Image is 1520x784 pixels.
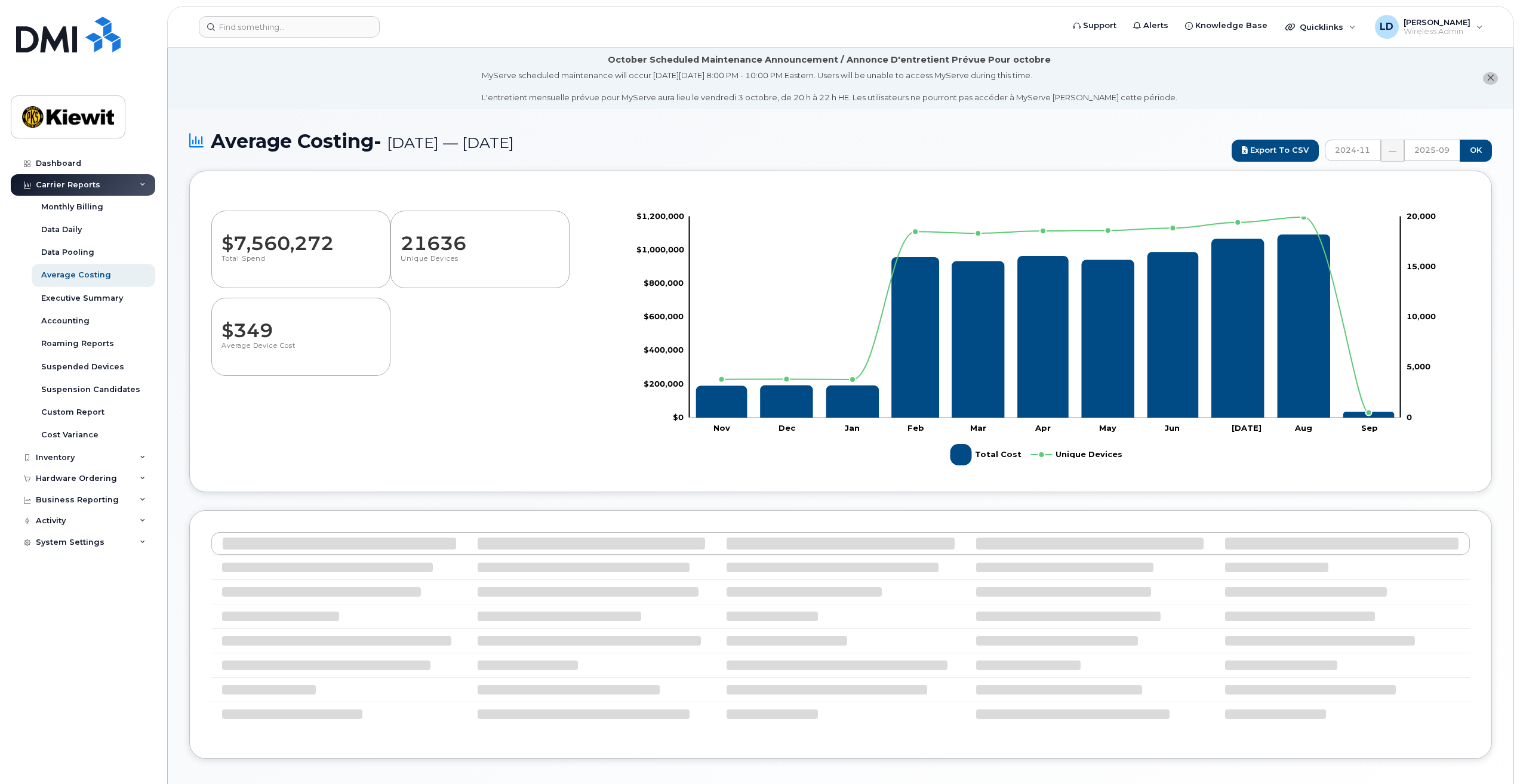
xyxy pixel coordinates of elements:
tspan: Feb [907,423,924,433]
tspan: Apr [1035,423,1051,433]
tspan: 0 [1407,412,1412,422]
tspan: Nov [713,423,730,433]
p: Total Spend [221,254,379,276]
g: Total Cost [696,234,1395,418]
tspan: [DATE] [1232,423,1261,433]
tspan: May [1099,423,1116,433]
g: $0 [644,311,684,321]
tspan: 20,000 [1407,211,1436,221]
tspan: Mar [970,423,986,433]
g: $0 [644,278,684,288]
dd: $349 [221,308,380,341]
tspan: Aug [1295,423,1313,433]
input: OK [1460,140,1492,162]
g: $0 [644,378,684,388]
tspan: 10,000 [1407,311,1436,321]
input: TO [1404,140,1460,161]
g: $0 [636,211,684,221]
tspan: $0 [673,412,684,422]
span: Average Costing [211,131,514,152]
a: Export to CSV [1232,140,1319,162]
g: Unique Devices [1031,439,1122,470]
tspan: Jun [1165,423,1180,433]
tspan: $600,000 [644,311,684,321]
tspan: Sep [1361,423,1378,433]
tspan: $400,000 [644,345,684,354]
input: FROM [1325,140,1381,161]
g: $0 [644,345,684,354]
tspan: 15,000 [1407,261,1436,271]
g: Legend [950,439,1122,470]
tspan: $800,000 [644,278,684,288]
p: Average Device Cost [221,341,380,363]
tspan: 5,000 [1407,362,1430,371]
tspan: $1,000,000 [636,245,684,254]
div: October Scheduled Maintenance Announcement / Annonce D'entretient Prévue Pour octobre [608,54,1051,66]
g: Chart [636,211,1436,470]
p: Unique Devices [401,254,558,276]
div: MyServe scheduled maintenance will occur [DATE][DATE] 8:00 PM - 10:00 PM Eastern. Users will be u... [482,70,1177,103]
tspan: Dec [779,423,796,433]
button: close notification [1483,72,1498,85]
g: $0 [636,245,684,254]
dd: $7,560,272 [221,221,379,254]
tspan: $1,200,000 [636,211,684,221]
g: Total Cost [950,439,1021,470]
div: — [1381,140,1404,162]
span: [DATE] — [DATE] [387,134,514,152]
dd: 21636 [401,221,558,254]
tspan: $200,000 [644,378,684,388]
tspan: Jan [845,423,860,433]
span: - [374,129,381,153]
